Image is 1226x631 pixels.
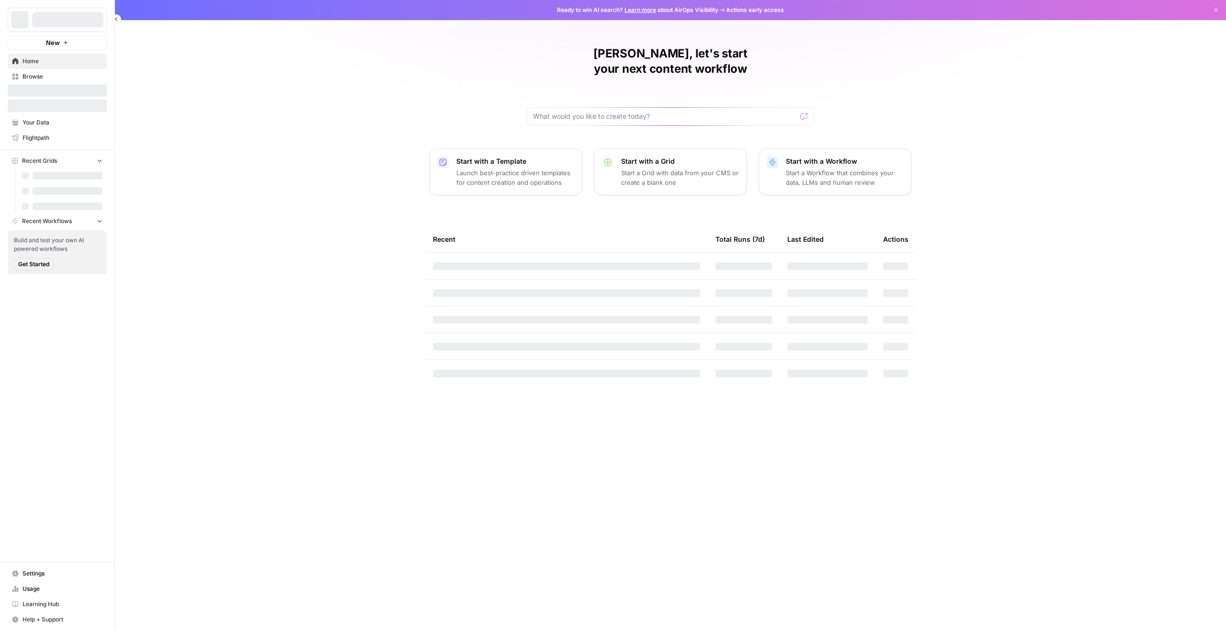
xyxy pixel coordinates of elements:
span: Your Data [23,118,102,127]
button: Help + Support [8,612,107,627]
p: Start a Workflow that combines your data, LLMs and human review [786,168,904,187]
a: Flightpath [8,130,107,146]
span: Home [23,57,102,66]
button: Recent Workflows [8,214,107,228]
div: Last Edited [787,226,824,252]
input: What would you like to create today? [533,112,796,121]
span: Get Started [18,260,49,269]
span: Ready to win AI search? about AirOps Visibility [557,6,718,14]
button: Start with a TemplateLaunch best-practice driven templates for content creation and operations [429,148,582,195]
p: Start with a Workflow [786,157,904,166]
a: Settings [8,566,107,581]
span: Recent Workflows [22,217,72,225]
span: Build and test your own AI powered workflows [14,236,101,253]
div: Recent [433,226,700,252]
button: Start with a GridStart a Grid with data from your CMS or create a blank one [594,148,747,195]
p: Start with a Template [456,157,574,166]
p: Start a Grid with data from your CMS or create a blank one [621,168,739,187]
span: Flightpath [23,134,102,142]
a: Usage [8,581,107,597]
span: Recent Grids [22,157,57,165]
a: Browse [8,69,107,84]
span: Settings [23,569,102,578]
span: Learning Hub [23,600,102,608]
div: Actions [883,226,908,252]
a: Learn more [624,6,656,13]
p: Launch best-practice driven templates for content creation and operations [456,168,574,187]
span: Help + Support [23,615,102,624]
span: Actions early access [726,6,784,14]
a: Your Data [8,115,107,130]
a: Learning Hub [8,597,107,612]
span: Usage [23,585,102,593]
span: New [46,38,60,47]
h1: [PERSON_NAME], let's start your next content workflow [527,46,814,77]
button: Get Started [14,258,54,270]
p: Start with a Grid [621,157,739,166]
a: Home [8,54,107,69]
button: Start with a WorkflowStart a Workflow that combines your data, LLMs and human review [759,148,912,195]
button: Recent Grids [8,154,107,168]
div: Total Runs (7d) [715,226,765,252]
button: New [8,35,107,50]
span: Browse [23,72,102,81]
